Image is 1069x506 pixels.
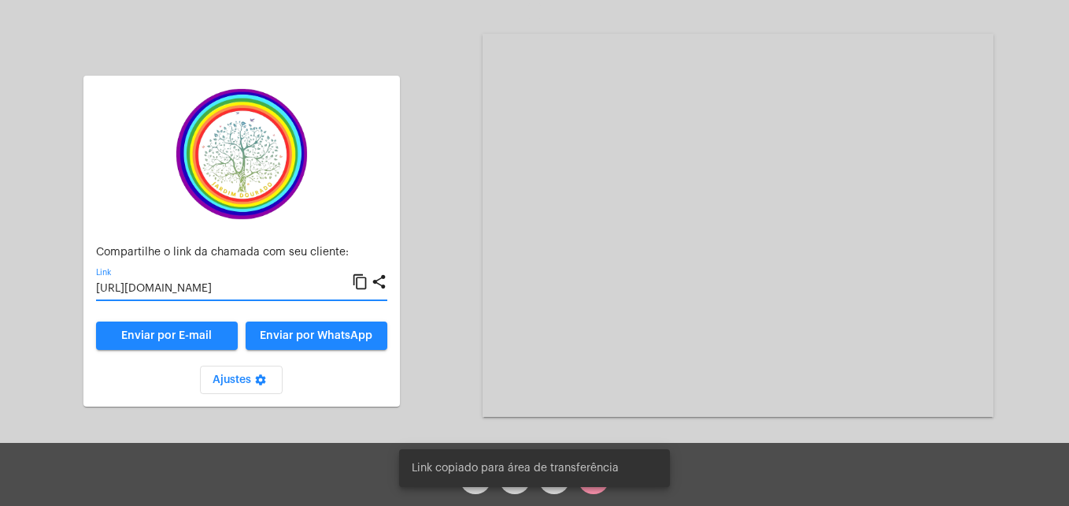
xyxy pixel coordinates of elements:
span: Enviar por E-mail [121,330,212,341]
mat-icon: settings [251,374,270,393]
mat-icon: share [371,273,387,292]
button: Enviar por WhatsApp [246,322,387,350]
button: Ajustes [200,366,283,394]
span: Link copiado para área de transferência [412,460,619,476]
span: Ajustes [213,374,270,385]
p: Compartilhe o link da chamada com seu cliente: [96,247,387,259]
img: c337f8d0-2252-6d55-8527-ab50248c0d14.png [163,88,320,220]
span: Enviar por WhatsApp [260,330,372,341]
mat-icon: content_copy [352,273,368,292]
a: Enviar por E-mail [96,322,238,350]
